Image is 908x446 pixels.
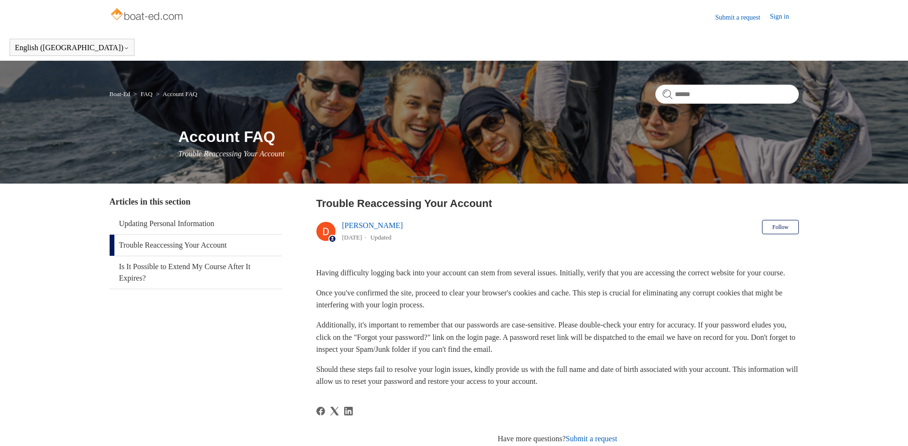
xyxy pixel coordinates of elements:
[15,44,129,52] button: English ([GEOGRAPHIC_DATA])
[316,433,799,445] div: Have more questions?
[316,287,799,311] p: Once you've confirmed the site, proceed to clear your browser's cookies and cache. This step is c...
[330,407,339,415] a: X Corp
[770,11,798,23] a: Sign in
[316,196,799,211] h2: Trouble Reaccessing Your Account
[110,213,282,234] a: Updating Personal Information
[316,319,799,356] p: Additionally, it's important to remember that our passwords are case-sensitive. Please double-che...
[344,407,353,415] a: LinkedIn
[316,407,325,415] a: Facebook
[342,234,362,241] time: 03/01/2024, 14:55
[179,125,799,148] h1: Account FAQ
[179,150,285,158] span: Trouble Reaccessing Your Account
[316,407,325,415] svg: Share this page on Facebook
[370,234,392,241] li: Updated
[330,407,339,415] svg: Share this page on X Corp
[163,90,197,98] a: Account FAQ
[141,90,153,98] a: FAQ
[154,90,197,98] li: Account FAQ
[762,220,798,234] button: Follow Article
[876,414,901,439] div: Live chat
[110,6,186,25] img: Boat-Ed Help Center home page
[316,267,799,279] p: Having difficulty logging back into your account can stem from several issues. Initially, verify ...
[316,363,799,388] p: Should these steps fail to resolve your login issues, kindly provide us with the full name and da...
[132,90,154,98] li: FAQ
[110,256,282,289] a: Is It Possible to Extend My Course After It Expires?
[566,435,617,443] a: Submit a request
[342,221,403,229] a: [PERSON_NAME]
[110,90,132,98] li: Boat-Ed
[110,90,130,98] a: Boat-Ed
[110,235,282,256] a: Trouble Reaccessing Your Account
[655,85,799,104] input: Search
[110,197,191,207] span: Articles in this section
[344,407,353,415] svg: Share this page on LinkedIn
[715,12,770,22] a: Submit a request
